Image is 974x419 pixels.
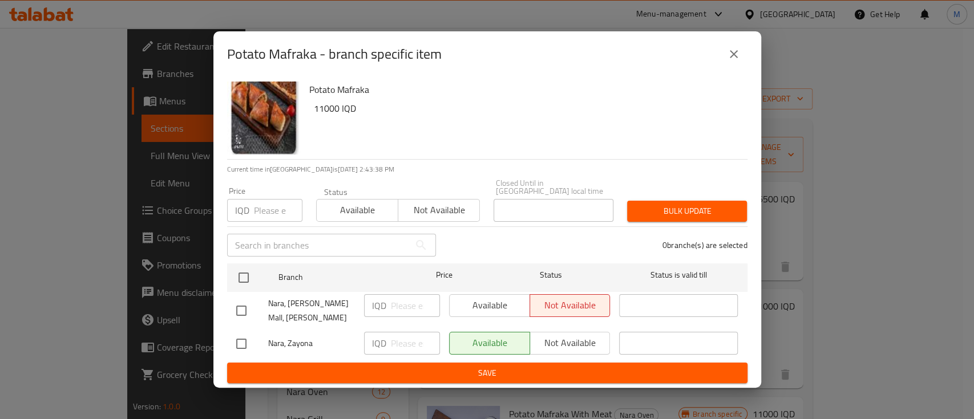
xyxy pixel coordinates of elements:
input: Please enter price [254,199,302,222]
button: Save [227,363,747,384]
p: IQD [235,204,249,217]
button: Bulk update [627,201,747,222]
input: Please enter price [391,294,440,317]
span: Available [321,202,394,218]
p: IQD [372,336,386,350]
h6: 11000 IQD [314,100,738,116]
span: Status [491,268,610,282]
input: Please enter price [391,332,440,355]
button: Available [316,199,398,222]
span: Not available [403,202,475,218]
button: close [720,40,747,68]
p: IQD [372,299,386,312]
span: Price [406,268,482,282]
span: Nara, [PERSON_NAME] Mall, [PERSON_NAME] [268,296,355,325]
p: Current time in [GEOGRAPHIC_DATA] is [DATE] 2:43:38 PM [227,164,747,174]
img: Potato Mafraka [227,82,300,154]
h2: Potato Mafraka - branch specific item [227,45,442,63]
p: 0 branche(s) are selected [662,239,747,251]
span: Nara, Zayona [268,336,355,351]
span: Branch [278,270,397,284]
span: Status is valid till [619,268,738,282]
h6: Potato Mafraka [309,82,738,97]
input: Search in branches [227,234,410,257]
span: Save [236,366,738,380]
button: Not available [398,199,480,222]
span: Bulk update [636,204,738,218]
